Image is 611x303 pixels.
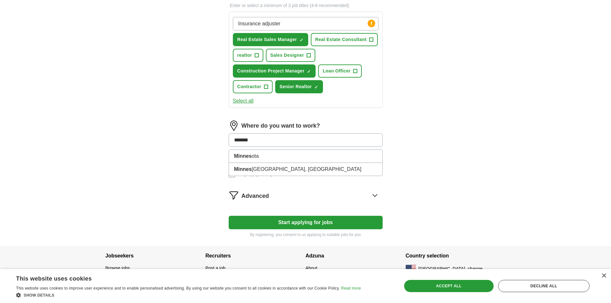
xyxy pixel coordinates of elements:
[229,190,239,200] img: filter
[315,36,367,43] span: Real Estate Consultant
[242,122,320,130] label: Where do you want to work?
[237,36,297,43] span: Real Estate Sales Manager
[16,292,361,298] div: Show details
[306,265,318,271] a: About
[468,265,482,272] button: change
[311,33,378,46] button: Real Estate Consultant
[237,52,252,59] span: realtor
[314,85,318,90] span: ✓
[229,163,382,176] li: [GEOGRAPHIC_DATA], [GEOGRAPHIC_DATA]
[16,286,340,290] span: This website uses cookies to improve user experience and to enable personalised advertising. By u...
[406,247,506,265] h4: Country selection
[266,49,315,62] button: Sales Designer
[318,64,362,78] button: Loan Officer
[233,64,316,78] button: Construction Project Manager✓
[275,80,323,93] button: Senior Realtor✓
[233,97,254,105] button: Select all
[233,17,378,30] input: Type a job title and press enter
[24,293,55,298] span: Show details
[233,33,308,46] button: Real Estate Sales Manager✓
[234,166,252,172] strong: Minnes
[280,83,312,90] span: Senior Realtor
[206,265,225,271] a: Post a job
[419,265,465,272] span: [GEOGRAPHIC_DATA]
[16,273,345,282] div: This website uses cookies
[498,280,590,292] div: Decline all
[341,286,361,290] a: Read more, opens a new window
[270,52,304,59] span: Sales Designer
[404,280,494,292] div: Accept all
[229,121,239,131] img: location.png
[601,274,606,278] div: Close
[229,150,382,163] li: ota
[323,68,351,74] span: Loan Officer
[233,80,273,93] button: Contractor
[229,232,383,238] p: By registering, you consent to us applying to suitable jobs for you
[237,83,261,90] span: Contractor
[229,2,383,9] p: Enter or select a minimum of 3 job titles (4-8 recommended)
[233,49,263,62] button: realtor
[237,68,305,74] span: Construction Project Manager
[307,69,311,74] span: ✓
[229,216,383,229] button: Start applying for jobs
[406,265,416,273] img: US flag
[300,38,303,43] span: ✓
[242,192,269,200] span: Advanced
[234,153,252,159] strong: Minnes
[106,265,130,271] a: Browse jobs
